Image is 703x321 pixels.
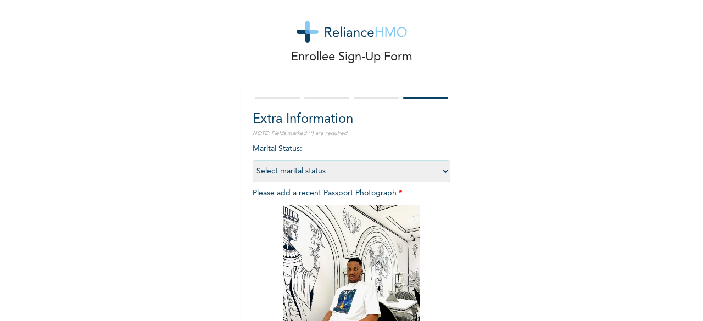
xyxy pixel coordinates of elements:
h2: Extra Information [253,110,450,129]
img: logo [297,21,407,43]
p: NOTE: Fields marked (*) are required [253,129,450,138]
p: Enrollee Sign-Up Form [291,48,412,66]
span: Marital Status : [253,145,450,175]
